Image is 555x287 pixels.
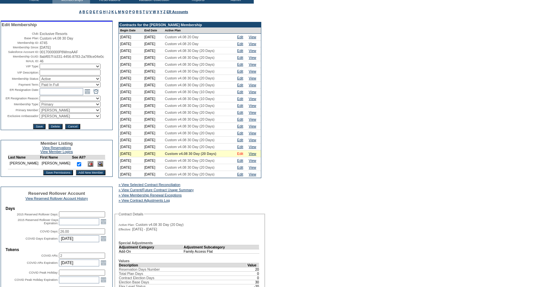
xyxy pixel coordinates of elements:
td: [DATE] [143,137,164,143]
span: 4745 [40,41,47,45]
td: Last Name [8,155,40,160]
a: Edit [237,90,243,94]
span: Active Plan: [119,223,135,227]
span: Custom v4.08 30 Day (20 Days) [165,124,215,128]
a: M [118,10,121,14]
a: View [249,62,256,66]
td: See All? [72,155,86,160]
td: [DATE] [143,68,164,75]
span: Custom v4.08 30 Day (20 Days) [165,145,215,149]
span: Reservation Days Number [119,267,160,271]
input: Save [33,124,45,129]
a: S [139,10,142,14]
td: [DATE] [119,54,143,61]
a: Open the calendar popup. [100,259,107,266]
input: Delete [48,124,63,129]
a: View [249,145,256,149]
span: Custom v4.08 30 Day (20 Days) [165,76,215,80]
a: Q [132,10,135,14]
a: View [249,159,256,162]
td: ER Resignation Date: [2,88,39,95]
span: Custom v4.08 30 Day (20 Days) [165,110,215,114]
td: Family Access Flat [183,249,259,253]
a: Edit [237,124,243,128]
td: [DATE] [119,41,143,47]
td: [DATE] [119,143,143,150]
span: Custom v4.08 30 Day (20 Days) [165,152,216,156]
td: Membership Type: [2,102,39,107]
span: Effective: [119,228,131,231]
td: End Date [143,27,164,34]
a: Edit [237,76,243,80]
a: X [157,10,159,14]
td: [DATE] [119,109,143,116]
span: Election Base Days [119,280,149,284]
td: Adjustment Category [119,245,184,249]
a: Y [160,10,162,14]
td: Salesforce Account ID: [2,50,39,54]
a: View [249,69,256,73]
td: Membership Since: [2,45,39,49]
td: [DATE] [119,61,143,68]
td: [DATE] [143,164,164,171]
a: Z [163,10,166,14]
label: COVID Peak Holiday Expiration: [14,278,58,281]
td: [DATE] [143,95,164,102]
a: Open the calendar popup. [100,276,107,283]
td: [DATE] [119,116,143,123]
td: VIP Description: [2,70,39,76]
td: Primary Member: [2,108,39,113]
td: MAUL ID: [2,59,39,63]
td: [PERSON_NAME] [8,160,40,169]
td: Value [247,263,259,267]
td: Add-On [119,249,184,253]
a: View Reservations [42,146,71,150]
span: Custom v4.08 30 Day (20 Days) [165,49,215,53]
span: 46 [40,59,44,63]
td: Tokens [6,247,108,252]
a: Edit [237,131,243,135]
td: [DATE] [143,82,164,89]
span: Custom v4.08 30 Day (20 Days) [165,83,215,87]
a: Edit [237,110,243,114]
td: [DATE] [119,34,143,41]
td: [DATE] [143,54,164,61]
a: View [249,110,256,114]
td: [DATE] [143,130,164,137]
a: View [249,138,256,142]
label: COVID ARs: [41,254,58,257]
td: [DATE] [119,137,143,143]
a: View [249,56,256,59]
a: View [249,97,256,101]
legend: Contract Details [118,212,144,216]
td: [DATE] [119,75,143,82]
a: T [143,10,145,14]
a: E [93,10,95,14]
input: Save Permissions [43,170,73,175]
span: Exclusive Resorts [40,32,67,36]
a: B [83,10,85,14]
a: L [115,10,117,14]
a: View [249,131,256,135]
td: [DATE] [143,171,164,178]
a: » View Membership Renewal Exceptions [119,193,182,197]
span: Custom v4.08 30 Day (20 Days) [165,131,215,135]
td: [DATE] [119,150,143,157]
td: Membership ID: [2,41,39,45]
td: First Name [40,155,72,160]
span: 0017000000P8WmsAAF [40,50,78,54]
a: R [136,10,139,14]
a: P [129,10,131,14]
a: View [249,35,256,39]
a: Open the calendar popup. [100,235,107,242]
a: View [249,83,256,87]
td: [DATE] [143,41,164,47]
a: View [249,49,256,53]
a: View [249,76,256,80]
label: COVID Days Expiration: [26,237,58,240]
a: Edit [237,145,243,149]
a: ER Accounts [166,10,188,14]
td: [DATE] [143,61,164,68]
label: COVID Days: [40,230,58,233]
span: Custom v4.08 30 Day (20 Days) [165,138,215,142]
